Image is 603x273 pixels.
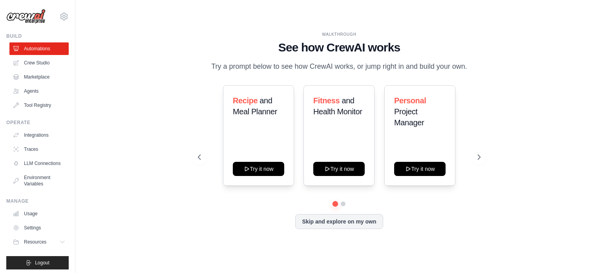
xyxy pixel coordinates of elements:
[198,40,481,55] h1: See how CrewAI works
[9,143,69,156] a: Traces
[24,239,46,245] span: Resources
[9,171,69,190] a: Environment Variables
[394,107,424,127] span: Project Manager
[6,198,69,204] div: Manage
[6,9,46,24] img: Logo
[295,214,383,229] button: Skip and explore on my own
[6,256,69,269] button: Logout
[394,96,426,105] span: Personal
[9,207,69,220] a: Usage
[313,162,365,176] button: Try it now
[9,236,69,248] button: Resources
[9,42,69,55] a: Automations
[9,222,69,234] a: Settings
[9,57,69,69] a: Crew Studio
[9,99,69,112] a: Tool Registry
[233,162,284,176] button: Try it now
[9,85,69,97] a: Agents
[6,33,69,39] div: Build
[394,162,446,176] button: Try it now
[198,31,481,37] div: WALKTHROUGH
[233,96,258,105] span: Recipe
[9,71,69,83] a: Marketplace
[6,119,69,126] div: Operate
[9,129,69,141] a: Integrations
[313,96,362,116] span: and Health Monitor
[35,260,49,266] span: Logout
[207,61,471,72] p: Try a prompt below to see how CrewAI works, or jump right in and build your own.
[313,96,340,105] span: Fitness
[9,157,69,170] a: LLM Connections
[233,96,277,116] span: and Meal Planner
